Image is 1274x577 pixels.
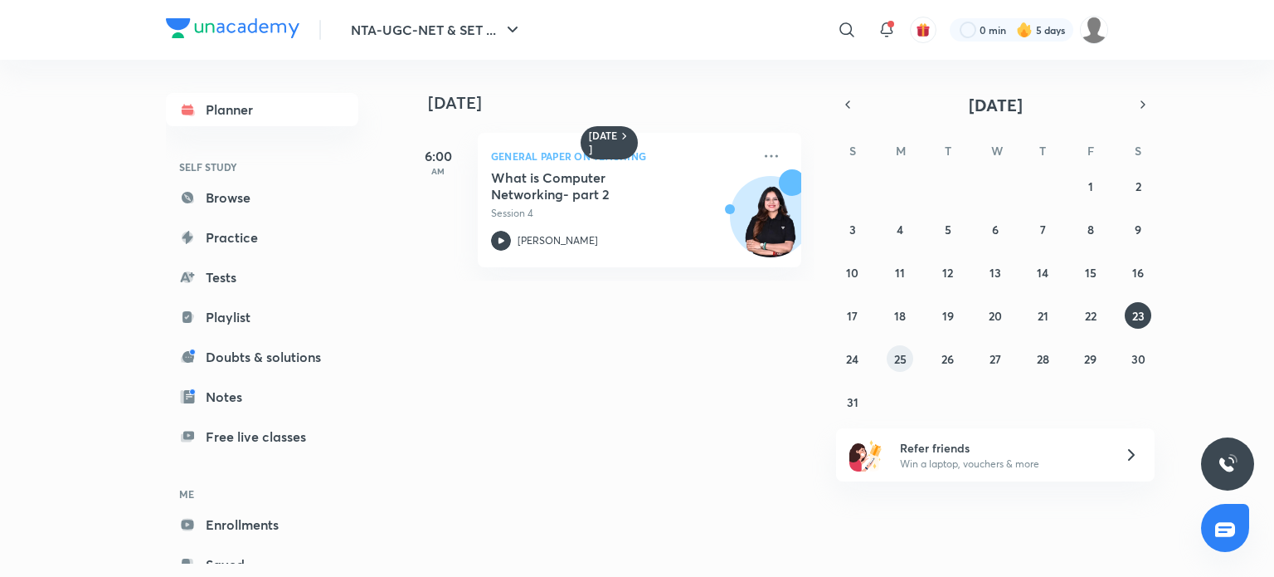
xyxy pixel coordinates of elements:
button: August 6, 2025 [982,216,1009,242]
abbr: August 27, 2025 [990,351,1001,367]
abbr: August 14, 2025 [1037,265,1048,281]
button: August 29, 2025 [1077,345,1104,372]
button: August 27, 2025 [982,345,1009,372]
abbr: Monday [896,143,906,159]
img: Vinayak Rana [1080,16,1108,44]
button: August 1, 2025 [1077,173,1104,199]
button: avatar [910,17,936,43]
h5: 6:00 [405,146,471,166]
h4: [DATE] [428,93,818,113]
img: referral [849,438,883,472]
abbr: August 26, 2025 [941,351,954,367]
abbr: August 25, 2025 [894,351,907,367]
button: August 13, 2025 [982,259,1009,286]
abbr: August 28, 2025 [1037,351,1049,367]
a: Tests [166,261,358,294]
button: August 5, 2025 [935,216,961,242]
p: Session 4 [491,206,751,221]
button: August 31, 2025 [839,389,866,415]
abbr: Saturday [1135,143,1141,159]
img: avatar [916,22,931,37]
button: August 23, 2025 [1125,302,1151,329]
button: August 28, 2025 [1029,345,1056,372]
abbr: August 31, 2025 [847,394,858,410]
abbr: August 21, 2025 [1038,308,1048,324]
a: Practice [166,221,358,254]
button: August 20, 2025 [982,302,1009,329]
button: August 3, 2025 [839,216,866,242]
abbr: Wednesday [991,143,1003,159]
abbr: Tuesday [945,143,951,159]
abbr: Sunday [849,143,856,159]
img: Avatar [731,185,810,265]
p: Win a laptop, vouchers & more [900,457,1104,472]
abbr: August 24, 2025 [846,351,858,367]
abbr: August 1, 2025 [1088,178,1093,194]
abbr: August 8, 2025 [1087,222,1094,237]
abbr: August 7, 2025 [1040,222,1046,237]
a: Playlist [166,301,358,334]
img: Company Logo [166,18,299,38]
button: August 21, 2025 [1029,302,1056,329]
abbr: August 17, 2025 [847,308,858,324]
h6: SELF STUDY [166,153,358,181]
button: August 15, 2025 [1077,259,1104,286]
a: Doubts & solutions [166,340,358,374]
abbr: August 15, 2025 [1085,265,1097,281]
button: August 10, 2025 [839,259,866,286]
h6: Refer friends [900,439,1104,457]
abbr: August 22, 2025 [1085,308,1097,324]
abbr: August 9, 2025 [1135,222,1141,237]
img: streak [1016,22,1033,38]
abbr: August 20, 2025 [989,308,1002,324]
span: [DATE] [969,94,1023,116]
a: Browse [166,181,358,214]
a: Free live classes [166,420,358,453]
a: Planner [166,93,358,126]
button: August 12, 2025 [935,259,961,286]
button: August 18, 2025 [887,302,913,329]
abbr: August 11, 2025 [895,265,905,281]
button: August 25, 2025 [887,345,913,372]
button: August 24, 2025 [839,345,866,372]
button: August 8, 2025 [1077,216,1104,242]
abbr: August 30, 2025 [1131,351,1145,367]
img: ttu [1218,454,1238,474]
button: August 9, 2025 [1125,216,1151,242]
abbr: August 16, 2025 [1132,265,1144,281]
button: August 17, 2025 [839,302,866,329]
abbr: August 23, 2025 [1132,308,1145,324]
button: August 2, 2025 [1125,173,1151,199]
button: August 7, 2025 [1029,216,1056,242]
h6: [DATE] [589,130,618,156]
button: August 26, 2025 [935,345,961,372]
abbr: August 6, 2025 [992,222,999,237]
p: AM [405,166,471,176]
abbr: August 3, 2025 [849,222,856,237]
button: August 30, 2025 [1125,345,1151,372]
abbr: Friday [1087,143,1094,159]
button: August 4, 2025 [887,216,913,242]
abbr: August 10, 2025 [846,265,858,281]
button: August 22, 2025 [1077,302,1104,329]
abbr: August 13, 2025 [990,265,1001,281]
h5: What is Computer Networking- part 2 [491,169,698,203]
button: [DATE] [859,93,1131,116]
button: August 19, 2025 [935,302,961,329]
abbr: August 18, 2025 [894,308,906,324]
abbr: August 2, 2025 [1135,178,1141,194]
abbr: August 12, 2025 [942,265,953,281]
abbr: August 5, 2025 [945,222,951,237]
a: Notes [166,380,358,413]
a: Enrollments [166,508,358,541]
button: NTA-UGC-NET & SET ... [341,13,532,46]
a: Company Logo [166,18,299,42]
p: [PERSON_NAME] [518,233,598,248]
button: August 14, 2025 [1029,259,1056,286]
button: August 11, 2025 [887,259,913,286]
p: General Paper on Teaching [491,146,751,166]
abbr: August 19, 2025 [942,308,954,324]
abbr: August 4, 2025 [897,222,903,237]
button: August 16, 2025 [1125,259,1151,286]
abbr: August 29, 2025 [1084,351,1097,367]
